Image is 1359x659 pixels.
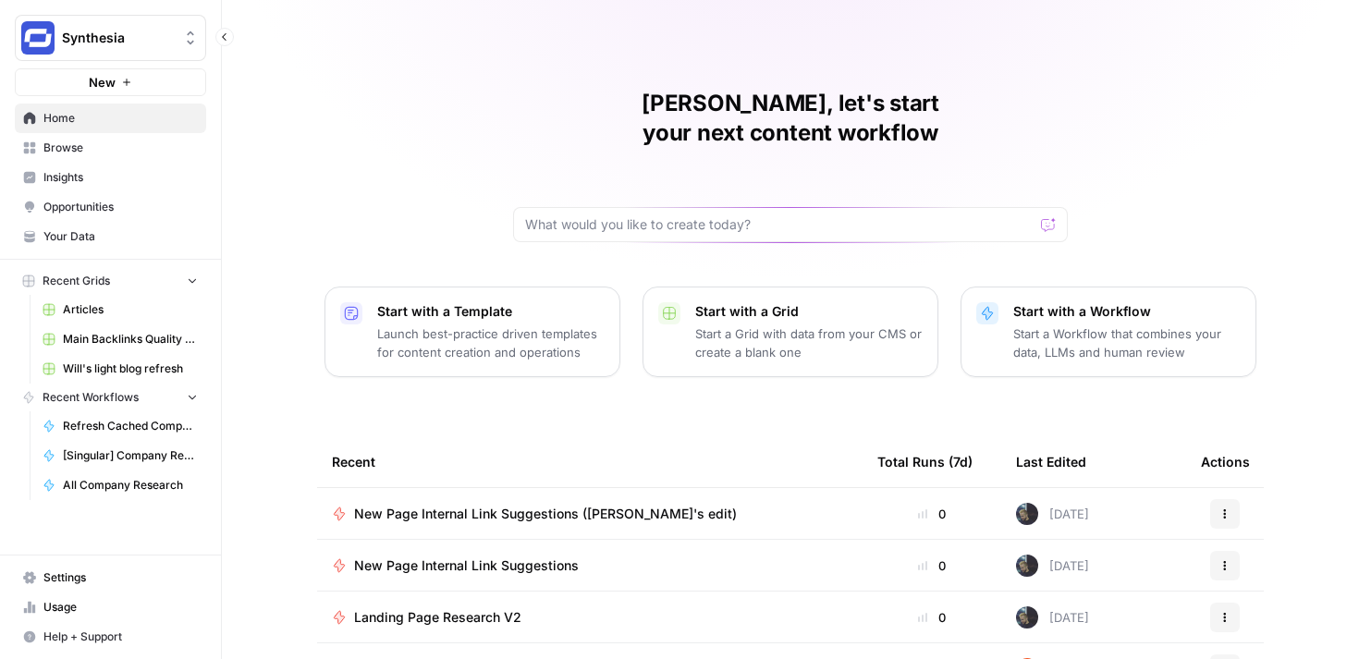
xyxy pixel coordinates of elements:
[377,302,605,321] p: Start with a Template
[15,163,206,192] a: Insights
[332,436,848,487] div: Recent
[643,287,938,377] button: Start with a GridStart a Grid with data from your CMS or create a blank one
[1016,606,1089,628] div: [DATE]
[15,15,206,61] button: Workspace: Synthesia
[15,133,206,163] a: Browse
[15,563,206,592] a: Settings
[34,295,206,324] a: Articles
[21,21,55,55] img: Synthesia Logo
[43,110,198,127] span: Home
[1013,324,1241,361] p: Start a Workflow that combines your data, LLMs and human review
[15,104,206,133] a: Home
[1016,606,1038,628] img: paoqh725y1d7htyo5k8zx8sasy7f
[877,608,986,627] div: 0
[961,287,1256,377] button: Start with a WorkflowStart a Workflow that combines your data, LLMs and human review
[695,324,923,361] p: Start a Grid with data from your CMS or create a blank one
[34,441,206,470] a: [Singular] Company Research
[15,267,206,295] button: Recent Grids
[89,73,116,92] span: New
[62,29,174,47] span: Synthesia
[1016,436,1086,487] div: Last Edited
[63,418,198,434] span: Refresh Cached Company Research
[34,324,206,354] a: Main Backlinks Quality Checker - MAIN
[43,569,198,586] span: Settings
[43,273,110,289] span: Recent Grids
[513,89,1068,148] h1: [PERSON_NAME], let's start your next content workflow
[324,287,620,377] button: Start with a TemplateLaunch best-practice driven templates for content creation and operations
[525,215,1034,234] input: What would you like to create today?
[354,556,579,575] span: New Page Internal Link Suggestions
[1016,555,1089,577] div: [DATE]
[1016,503,1089,525] div: [DATE]
[43,199,198,215] span: Opportunities
[43,140,198,156] span: Browse
[1013,302,1241,321] p: Start with a Workflow
[15,592,206,622] a: Usage
[877,556,986,575] div: 0
[1016,555,1038,577] img: paoqh725y1d7htyo5k8zx8sasy7f
[34,470,206,500] a: All Company Research
[332,608,848,627] a: Landing Page Research V2
[354,505,737,523] span: New Page Internal Link Suggestions ([PERSON_NAME]'s edit)
[63,331,198,348] span: Main Backlinks Quality Checker - MAIN
[43,228,198,245] span: Your Data
[15,222,206,251] a: Your Data
[15,622,206,652] button: Help + Support
[1201,436,1250,487] div: Actions
[63,477,198,494] span: All Company Research
[43,599,198,616] span: Usage
[43,628,198,645] span: Help + Support
[34,354,206,384] a: Will's light blog refresh
[43,389,139,406] span: Recent Workflows
[695,302,923,321] p: Start with a Grid
[377,324,605,361] p: Launch best-practice driven templates for content creation and operations
[877,505,986,523] div: 0
[15,384,206,411] button: Recent Workflows
[63,360,198,377] span: Will's light blog refresh
[15,68,206,96] button: New
[63,301,198,318] span: Articles
[34,411,206,441] a: Refresh Cached Company Research
[332,505,848,523] a: New Page Internal Link Suggestions ([PERSON_NAME]'s edit)
[43,169,198,186] span: Insights
[63,447,198,464] span: [Singular] Company Research
[877,436,973,487] div: Total Runs (7d)
[1016,503,1038,525] img: paoqh725y1d7htyo5k8zx8sasy7f
[354,608,521,627] span: Landing Page Research V2
[15,192,206,222] a: Opportunities
[332,556,848,575] a: New Page Internal Link Suggestions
